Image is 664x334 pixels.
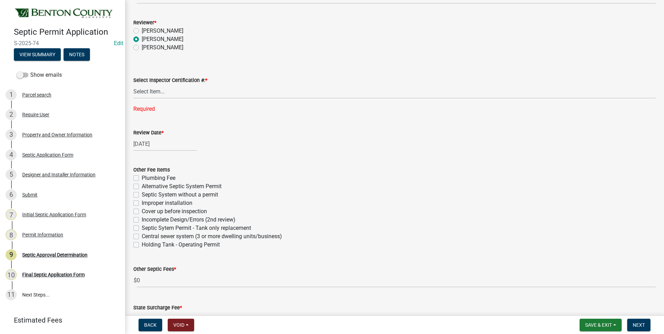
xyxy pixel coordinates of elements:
div: 11 [6,289,17,300]
label: Incomplete Design/Errors (2nd review) [142,216,235,224]
div: 8 [6,229,17,240]
div: Final Septic Application Form [22,272,85,277]
button: View Summary [14,48,61,61]
div: Designer and Installer Information [22,172,96,177]
button: Back [139,319,162,331]
span: Save & Exit [585,322,612,328]
label: Other Septic Fees [133,267,176,272]
input: mm/dd/yyyy [133,137,197,151]
label: [PERSON_NAME] [142,27,183,35]
img: Benton County, Minnesota [14,7,114,20]
h4: Septic Permit Application [14,27,119,37]
button: Next [627,319,650,331]
div: 7 [6,209,17,220]
span: Void [173,322,184,328]
wm-modal-confirm: Edit Application Number [114,40,123,47]
label: Holding Tank - Operating Permit [142,241,220,249]
label: [PERSON_NAME] [142,35,183,43]
label: Other Fee Items [133,168,170,173]
label: Septic Sytem Permit - Tank only replacement [142,224,251,232]
label: State Surcharge Fee [133,306,182,310]
label: [PERSON_NAME] [142,43,183,52]
a: Edit [114,40,123,47]
wm-modal-confirm: Summary [14,52,61,58]
div: 9 [6,249,17,260]
div: Permit Information [22,232,63,237]
label: Improper installation [142,199,192,207]
span: $ [133,312,137,326]
div: Property and Owner Information [22,132,92,137]
a: Estimated Fees [6,313,114,327]
span: Next [633,322,645,328]
button: Notes [64,48,90,61]
label: Cover up before inspection [142,207,207,216]
label: Reviewer [133,20,156,25]
div: 6 [6,189,17,200]
span: S-2025-74 [14,40,111,47]
div: Submit [22,192,38,197]
button: Save & Exit [580,319,622,331]
span: $ [133,273,137,287]
div: Initial Septic Application Form [22,212,86,217]
div: 5 [6,169,17,180]
label: Central sewer system (3 or more dwelling units/business) [142,232,282,241]
div: Septic Application Form [22,152,73,157]
label: Alternative Septic System Permit [142,182,222,191]
label: Review Date [133,131,164,135]
div: Required [133,105,656,113]
div: 10 [6,269,17,280]
div: 3 [6,129,17,140]
div: Require User [22,112,49,117]
label: Select Inspector Certification #: [133,78,207,83]
label: Show emails [17,71,62,79]
div: 4 [6,149,17,160]
div: 1 [6,89,17,100]
div: 2 [6,109,17,120]
button: Void [168,319,194,331]
label: Septic System without a permit [142,191,218,199]
wm-modal-confirm: Notes [64,52,90,58]
div: Septic Approval Determination [22,252,88,257]
label: Plumbing Fee [142,174,175,182]
span: Back [144,322,157,328]
div: Parcel search [22,92,51,97]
